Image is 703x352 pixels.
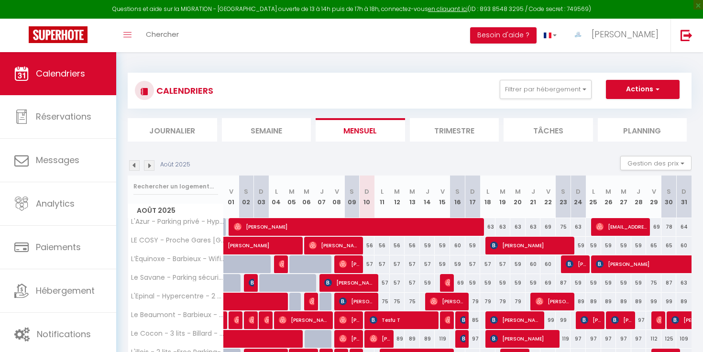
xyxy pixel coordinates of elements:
a: ... [PERSON_NAME] [564,19,670,52]
div: 59 [616,237,631,254]
span: [PERSON_NAME] [592,28,659,40]
abbr: S [455,187,460,196]
div: 99 [646,293,661,310]
th: 08 [329,176,344,218]
th: 20 [510,176,526,218]
abbr: D [681,187,686,196]
div: 69 [540,218,556,236]
a: Chercher [139,19,186,52]
span: [PERSON_NAME] [279,311,330,329]
div: 60 [526,255,541,273]
iframe: LiveChat chat widget [663,312,703,352]
th: 02 [239,176,254,218]
div: 99 [661,293,677,310]
th: 30 [661,176,677,218]
th: 04 [269,176,284,218]
div: 125 [661,330,677,348]
span: [PERSON_NAME] [490,330,557,348]
span: [PERSON_NAME] [339,330,360,348]
div: 89 [390,330,405,348]
img: ... [571,27,585,42]
div: 75 [405,293,420,310]
th: 23 [556,176,571,218]
div: 97 [465,330,481,348]
div: 59 [616,274,631,292]
div: 59 [450,255,465,273]
button: Besoin d'aide ? [470,27,537,44]
div: 87 [556,274,571,292]
th: 26 [601,176,616,218]
div: 79 [495,293,511,310]
div: 59 [510,274,526,292]
abbr: V [546,187,550,196]
div: 57 [405,274,420,292]
div: 89 [586,293,601,310]
span: [PERSON_NAME] [460,311,465,329]
th: 12 [390,176,405,218]
th: 22 [540,176,556,218]
div: 69 [646,218,661,236]
div: 75 [556,218,571,236]
div: 60 [450,237,465,254]
th: 18 [480,176,495,218]
span: Réservations [36,110,91,122]
span: Messages [36,154,79,166]
a: [PERSON_NAME] [224,237,239,255]
div: 99 [540,311,556,329]
abbr: S [350,187,354,196]
div: 60 [540,255,556,273]
button: Actions [606,80,680,99]
span: [PERSON_NAME] [228,231,338,250]
span: Analytics [36,198,75,209]
div: 56 [374,237,390,254]
div: 97 [616,330,631,348]
p: Août 2025 [160,160,190,169]
th: 19 [495,176,511,218]
div: 56 [360,237,375,254]
div: 57 [495,255,511,273]
th: 21 [526,176,541,218]
div: 79 [465,293,481,310]
div: 78 [661,218,677,236]
span: [PERSON_NAME] [264,311,269,329]
span: [PERSON_NAME] [249,311,254,329]
div: 63 [480,218,495,236]
div: 56 [390,237,405,254]
th: 05 [284,176,299,218]
span: [PERSON_NAME] [339,255,360,273]
th: 11 [374,176,390,218]
div: 63 [571,218,586,236]
th: 07 [314,176,330,218]
div: 59 [420,274,435,292]
span: [PERSON_NAME] [370,330,390,348]
abbr: J [426,187,429,196]
div: 59 [631,274,647,292]
span: [PERSON_NAME] [279,255,284,273]
div: 112 [646,330,661,348]
div: 59 [435,237,450,254]
span: LE COSY - Proche Gares [GEOGRAPHIC_DATA] Gratuit - Wifi - Netflix [130,237,225,244]
span: [PERSON_NAME] [490,236,572,254]
abbr: M [394,187,400,196]
abbr: L [275,187,278,196]
div: 69 [450,274,465,292]
abbr: M [621,187,626,196]
div: 63 [495,218,511,236]
div: 63 [510,218,526,236]
span: Août 2025 [128,204,223,218]
span: [EMAIL_ADDRESS][DOMAIN_NAME] Trombert [596,218,647,236]
th: 29 [646,176,661,218]
abbr: L [592,187,595,196]
h3: CALENDRIERS [154,80,213,101]
span: Notifications [37,328,91,340]
div: 69 [540,274,556,292]
span: [PERSON_NAME] [234,218,484,236]
div: 64 [676,218,692,236]
th: 24 [571,176,586,218]
th: 09 [344,176,360,218]
abbr: M [289,187,295,196]
a: en cliquant ici [428,5,468,13]
div: 57 [390,255,405,273]
div: 56 [405,237,420,254]
div: 63 [676,274,692,292]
